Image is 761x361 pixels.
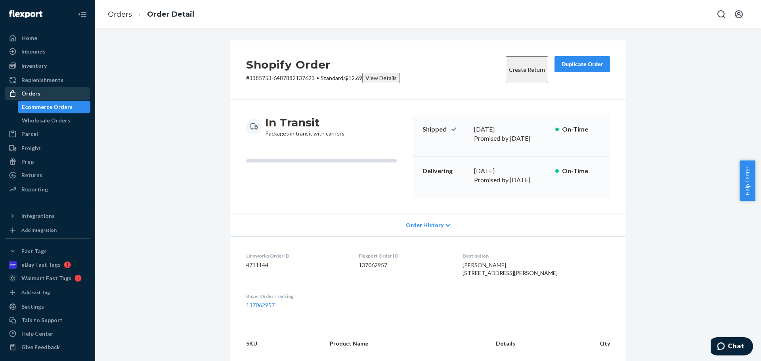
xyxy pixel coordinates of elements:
div: View Details [365,74,397,82]
div: Ecommerce Orders [22,103,73,111]
dt: Buyer Order Tracking [246,293,346,300]
a: Parcel [5,128,90,140]
img: Flexport logo [9,10,42,18]
div: [DATE] [474,166,549,176]
button: Talk to Support [5,314,90,327]
span: Order History [406,221,444,229]
div: Walmart Fast Tags [21,274,71,282]
dt: Flexport Order ID [359,252,450,259]
div: Wholesale Orders [22,117,70,124]
a: Inbounds [5,45,90,58]
a: Reporting [5,183,90,196]
a: Help Center [5,327,90,340]
th: Details [489,333,577,354]
a: Add Integration [5,225,90,235]
div: Give Feedback [21,343,60,351]
button: Open Search Box [713,6,729,22]
span: • [316,74,319,81]
p: Shipped [423,125,468,134]
button: Close Navigation [75,6,90,22]
p: On-Time [562,166,600,176]
th: SKU [230,333,323,354]
a: Home [5,32,90,44]
div: Integrations [21,212,55,220]
a: Walmart Fast Tags [5,272,90,285]
div: Add Fast Tag [21,289,50,296]
div: Add Integration [21,227,57,233]
dt: Linnworks Order ID [246,252,346,259]
div: Prep [21,158,34,166]
a: 137062957 [246,302,275,308]
button: Duplicate Order [554,56,610,72]
div: Talk to Support [21,316,63,324]
button: Give Feedback [5,341,90,353]
div: [DATE] [474,125,549,134]
th: Qty [577,333,626,354]
a: Prep [5,155,90,168]
th: Product Name [323,333,489,354]
div: Fast Tags [21,247,47,255]
a: Freight [5,142,90,155]
div: Packages in transit with carriers [265,115,344,138]
button: Integrations [5,210,90,222]
dd: 137062957 [359,261,450,269]
button: Help Center [740,160,755,201]
p: Delivering [423,166,468,176]
a: Replenishments [5,74,90,86]
div: Parcel [21,130,38,138]
a: Order Detail [147,10,194,19]
a: Wholesale Orders [18,114,91,127]
a: Orders [5,87,90,100]
a: Orders [108,10,132,19]
div: Orders [21,90,40,97]
span: [PERSON_NAME] [STREET_ADDRESS][PERSON_NAME] [463,262,558,276]
div: Settings [21,303,44,311]
div: Inbounds [21,48,46,55]
div: eBay Fast Tags [21,261,61,269]
div: Duplicate Order [561,60,603,68]
a: Inventory [5,59,90,72]
div: Home [21,34,37,42]
p: Promised by [DATE] [474,176,549,185]
div: Returns [21,171,42,179]
h2: Shopify Order [246,56,400,73]
h3: In Transit [265,115,344,130]
p: Promised by [DATE] [474,134,549,143]
button: Create Return [506,56,548,83]
a: Settings [5,300,90,313]
a: Add Fast Tag [5,288,90,297]
div: Replenishments [21,76,63,84]
p: # 3385753-6487882137623 / $12.69 [246,73,400,83]
button: Open account menu [731,6,747,22]
p: On-Time [562,125,600,134]
iframe: Opens a widget where you can chat to one of our agents [711,337,753,357]
div: Help Center [21,330,54,338]
div: Inventory [21,62,47,70]
button: View Details [362,73,400,83]
button: Fast Tags [5,245,90,258]
a: Ecommerce Orders [18,101,91,113]
div: Reporting [21,185,48,193]
dd: 4711144 [246,261,346,269]
a: eBay Fast Tags [5,258,90,271]
span: Standard [321,74,343,81]
dt: Destination [463,252,610,259]
div: Freight [21,144,41,152]
ol: breadcrumbs [101,3,201,26]
a: Returns [5,169,90,181]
